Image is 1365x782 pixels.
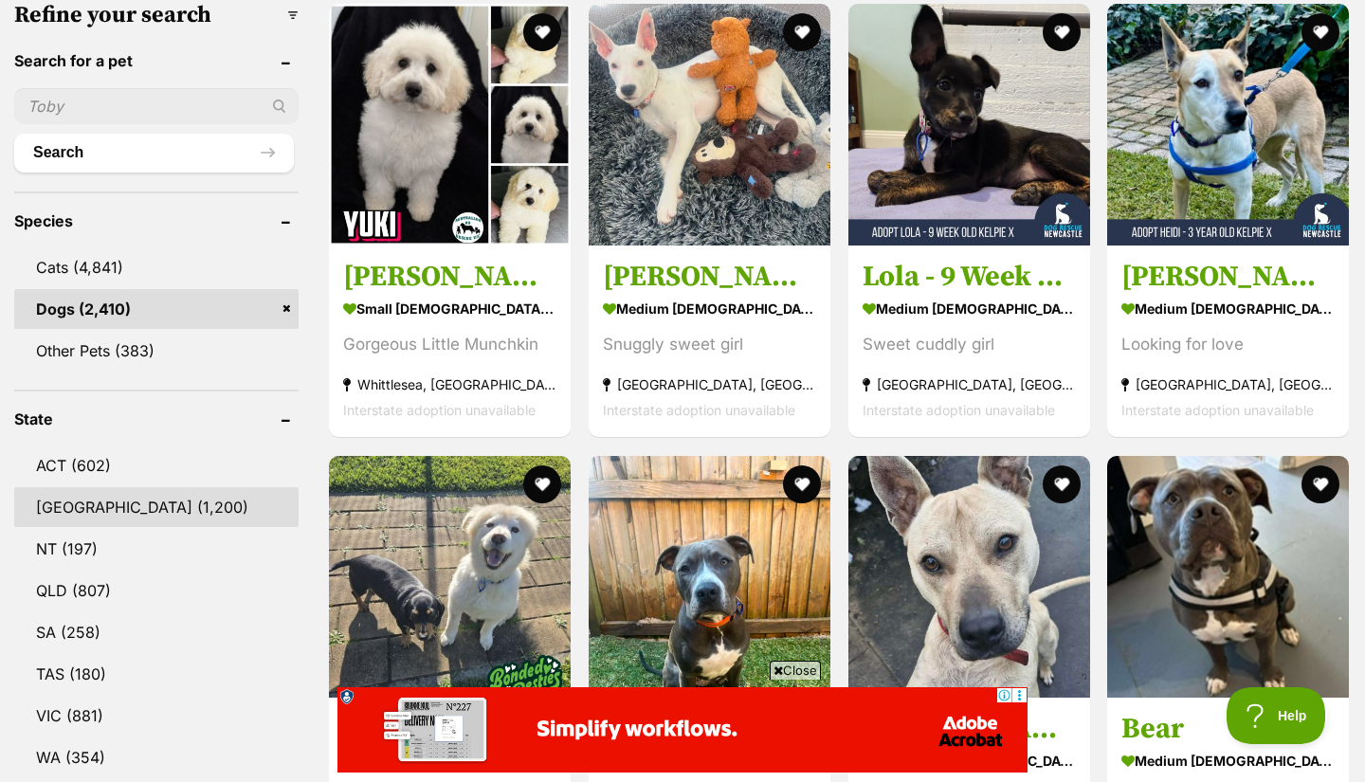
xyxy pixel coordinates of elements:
[848,4,1090,246] img: Lola - 9 Week Old Kelpie X - Australian Kelpie Dog
[1121,333,1335,358] div: Looking for love
[1121,296,1335,323] strong: medium [DEMOGRAPHIC_DATA] Dog
[14,247,299,287] a: Cats (4,841)
[863,747,1076,774] strong: medium [DEMOGRAPHIC_DATA] Dog
[863,260,1076,296] h3: Lola - 9 Week Old Kelpie X
[14,410,299,427] header: State
[343,373,556,398] strong: Whittlesea, [GEOGRAPHIC_DATA]
[343,403,536,419] span: Interstate adoption unavailable
[863,403,1055,419] span: Interstate adoption unavailable
[14,88,299,124] input: Toby
[14,654,299,694] a: TAS (180)
[14,331,299,371] a: Other Pets (383)
[770,661,821,680] span: Close
[14,529,299,569] a: NT (197)
[863,296,1076,323] strong: medium [DEMOGRAPHIC_DATA] Dog
[14,737,299,777] a: WA (354)
[589,246,830,438] a: [PERSON_NAME] - [DEMOGRAPHIC_DATA] Cattle Dog X medium [DEMOGRAPHIC_DATA] Dog Snuggly sweet girl ...
[848,246,1090,438] a: Lola - 9 Week Old Kelpie X medium [DEMOGRAPHIC_DATA] Dog Sweet cuddly girl [GEOGRAPHIC_DATA], [GE...
[14,446,299,485] a: ACT (602)
[589,456,830,698] img: Shylo - 1 Year Old American Staffy X - American Staffordshire Terrier Dog
[783,13,821,51] button: favourite
[1121,711,1335,747] h3: Bear
[14,52,299,69] header: Search for a pet
[1042,465,1080,503] button: favourite
[337,687,1028,773] iframe: Advertisement
[603,333,816,358] div: Snuggly sweet girl
[343,333,556,358] div: Gorgeous Little Munchkin
[14,487,299,527] a: [GEOGRAPHIC_DATA] (1,200)
[1121,403,1314,419] span: Interstate adoption unavailable
[1301,13,1339,51] button: favourite
[14,289,299,329] a: Dogs (2,410)
[329,456,571,698] img: Ghost & Zeke - 9&7 YO Spitz & Dachshund - Japanese Spitz x Dachshund Dog
[343,260,556,296] h3: [PERSON_NAME]
[1121,260,1335,296] h3: [PERSON_NAME] - [DEMOGRAPHIC_DATA] Kelpie X
[1301,465,1339,503] button: favourite
[783,465,821,503] button: favourite
[523,465,561,503] button: favourite
[603,260,816,296] h3: [PERSON_NAME] - [DEMOGRAPHIC_DATA] Cattle Dog X
[14,571,299,610] a: QLD (807)
[603,373,816,398] strong: [GEOGRAPHIC_DATA], [GEOGRAPHIC_DATA]
[1121,373,1335,398] strong: [GEOGRAPHIC_DATA], [GEOGRAPHIC_DATA]
[589,4,830,246] img: Dollie - 5 Month Old Cattle Dog X - Australian Cattle Dog x Bull Terrier Dog
[14,2,299,28] h3: Refine your search
[343,296,556,323] strong: small [DEMOGRAPHIC_DATA] Dog
[863,373,1076,398] strong: [GEOGRAPHIC_DATA], [GEOGRAPHIC_DATA]
[1107,456,1349,698] img: Bear - American Staffordshire Terrier Dog
[14,696,299,736] a: VIC (881)
[1227,687,1327,744] iframe: Help Scout Beacon - Open
[476,634,571,729] img: bonded besties
[863,711,1076,747] h3: [PERSON_NAME]
[329,246,571,438] a: [PERSON_NAME] small [DEMOGRAPHIC_DATA] Dog Gorgeous Little Munchkin Whittlesea, [GEOGRAPHIC_DATA]...
[14,212,299,229] header: Species
[848,456,1090,698] img: Louie - Staffordshire Bull Terrier Dog
[863,333,1076,358] div: Sweet cuddly girl
[523,13,561,51] button: favourite
[14,134,294,172] button: Search
[14,612,299,652] a: SA (258)
[1121,747,1335,774] strong: medium [DEMOGRAPHIC_DATA] Dog
[1107,246,1349,438] a: [PERSON_NAME] - [DEMOGRAPHIC_DATA] Kelpie X medium [DEMOGRAPHIC_DATA] Dog Looking for love [GEOGR...
[1042,13,1080,51] button: favourite
[603,403,795,419] span: Interstate adoption unavailable
[603,296,816,323] strong: medium [DEMOGRAPHIC_DATA] Dog
[329,4,571,246] img: Yuki - Bichon Frise Dog
[1107,4,1349,246] img: Heidi - 3 Year Old Kelpie X - Australian Kelpie Dog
